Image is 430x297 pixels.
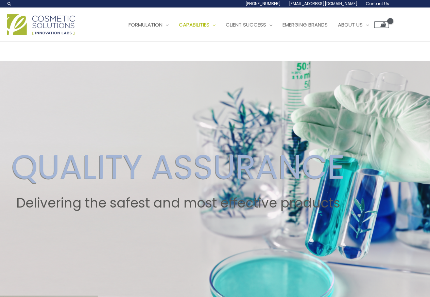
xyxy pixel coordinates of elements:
[128,21,162,28] span: Formulation
[338,21,363,28] span: About Us
[282,21,328,28] span: Emerging Brands
[221,15,277,35] a: Client Success
[226,21,266,28] span: Client Success
[179,21,209,28] span: Capabilities
[7,14,75,35] img: Cosmetic Solutions Logo
[333,15,374,35] a: About Us
[12,195,345,211] h2: Delivering the safest and most effective products
[123,15,174,35] a: Formulation
[277,15,333,35] a: Emerging Brands
[366,1,389,6] span: Contact Us
[7,1,12,6] a: Search icon link
[374,21,389,28] a: View Shopping Cart, empty
[174,15,221,35] a: Capabilities
[118,15,389,35] nav: Site Navigation
[12,147,345,187] h2: QUALITY ASSURANCE
[289,1,358,6] span: [EMAIL_ADDRESS][DOMAIN_NAME]
[245,1,281,6] span: [PHONE_NUMBER]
